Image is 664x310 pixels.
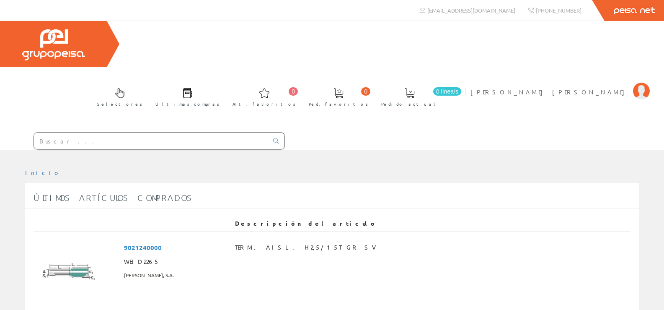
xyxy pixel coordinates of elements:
[124,254,160,268] span: WEID2265
[34,133,268,149] input: Buscar ...
[155,100,220,108] span: Últimas compras
[433,87,461,96] span: 0 línea/s
[232,216,624,231] th: Descripción del artículo
[124,268,174,283] span: [PERSON_NAME], S.A.
[289,87,298,96] span: 0
[470,88,629,96] span: [PERSON_NAME] [PERSON_NAME]
[470,81,650,89] a: [PERSON_NAME] [PERSON_NAME]
[22,29,85,60] img: Grupo Peisa
[381,100,438,108] span: Pedido actual
[427,7,515,14] span: [EMAIL_ADDRESS][DOMAIN_NAME]
[97,100,142,108] span: Selectores
[361,87,370,96] span: 0
[536,7,581,14] span: [PHONE_NUMBER]
[147,81,224,112] a: Últimas compras
[89,81,147,112] a: Selectores
[124,240,162,254] span: 9021240000
[25,169,61,176] a: Inicio
[235,240,379,254] span: TERM. AISL. H2,5/15T GR SV
[37,240,100,303] img: Foto artículo TERM. AISL. H2,5/15T GR SV (150x150)
[309,100,368,108] span: Ped. favoritos
[233,100,296,108] span: Art. favoritos
[34,193,193,203] span: Últimos artículos comprados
